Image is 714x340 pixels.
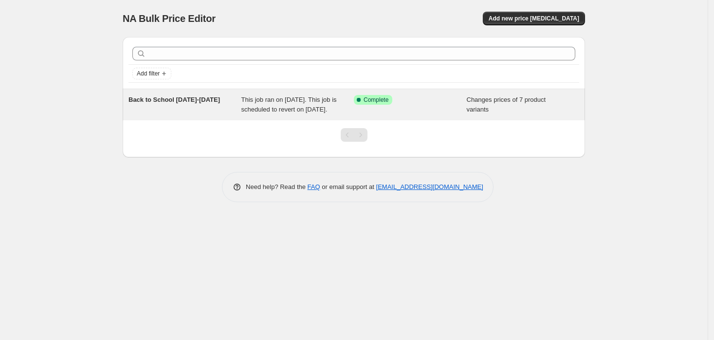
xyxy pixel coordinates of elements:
[132,68,171,79] button: Add filter
[137,70,160,77] span: Add filter
[320,183,376,190] span: or email support at
[128,96,220,103] span: Back to School [DATE]-[DATE]
[341,128,367,142] nav: Pagination
[241,96,337,113] span: This job ran on [DATE]. This job is scheduled to revert on [DATE].
[483,12,585,25] button: Add new price [MEDICAL_DATA]
[376,183,483,190] a: [EMAIL_ADDRESS][DOMAIN_NAME]
[246,183,308,190] span: Need help? Read the
[467,96,546,113] span: Changes prices of 7 product variants
[489,15,579,22] span: Add new price [MEDICAL_DATA]
[308,183,320,190] a: FAQ
[123,13,216,24] span: NA Bulk Price Editor
[364,96,388,104] span: Complete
